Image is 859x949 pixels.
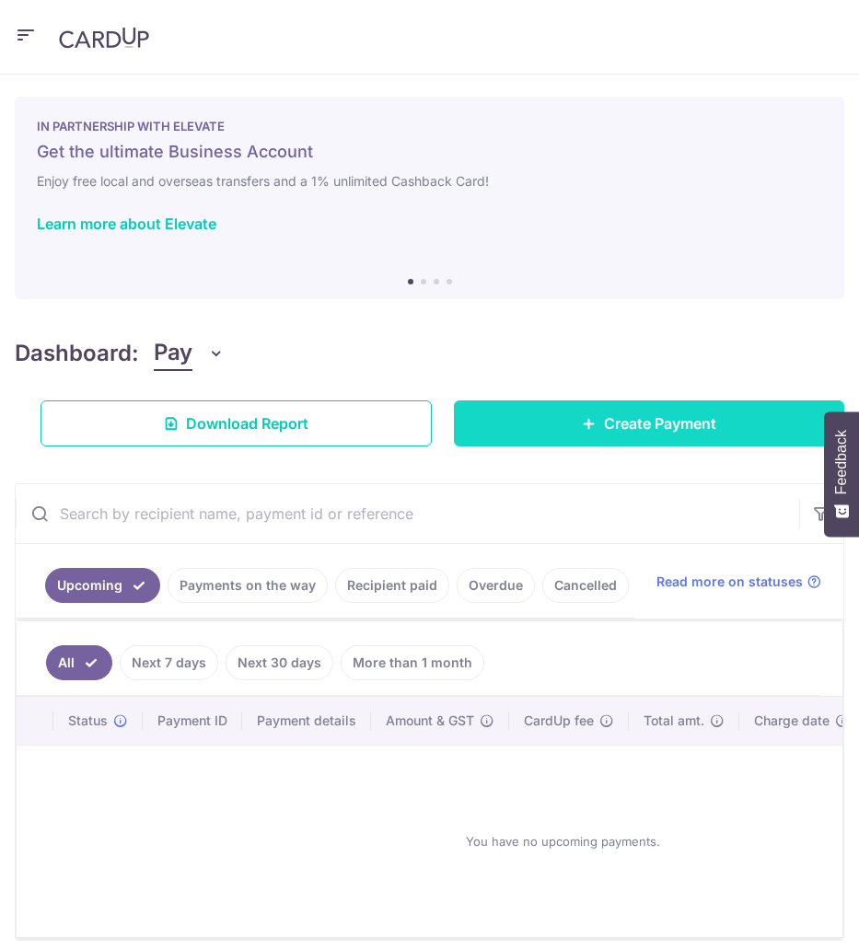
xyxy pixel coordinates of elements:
span: Create Payment [604,412,716,434]
span: Feedback [833,430,850,494]
input: Search by recipient name, payment id or reference [16,484,799,543]
a: Next 30 days [226,645,333,680]
a: Create Payment [454,400,845,446]
h5: Get the ultimate Business Account [37,141,822,163]
span: Status [68,712,108,730]
a: All [46,645,112,680]
a: Learn more about Elevate [37,214,216,233]
th: Payment details [242,697,371,745]
button: Feedback - Show survey [824,411,859,537]
a: Payments on the way [168,568,328,603]
th: Payment ID [143,697,242,745]
h6: Enjoy free local and overseas transfers and a 1% unlimited Cashback Card! [37,170,822,192]
span: Total amt. [644,712,704,730]
img: CardUp [59,27,149,49]
button: Pay [154,336,225,371]
span: CardUp fee [524,712,594,730]
a: Overdue [457,568,535,603]
span: Help [41,13,79,29]
span: Read more on statuses [656,573,803,591]
a: Upcoming [45,568,160,603]
span: Pay [154,336,192,371]
a: More than 1 month [341,645,484,680]
a: Recipient paid [335,568,449,603]
a: Next 7 days [120,645,218,680]
a: Read more on statuses [656,573,821,591]
a: Cancelled [542,568,629,603]
span: Charge date [754,712,830,730]
a: Download Report [41,400,432,446]
span: Download Report [186,412,308,434]
span: Amount & GST [386,712,474,730]
p: IN PARTNERSHIP WITH ELEVATE [37,119,822,133]
h4: Dashboard: [15,337,139,370]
